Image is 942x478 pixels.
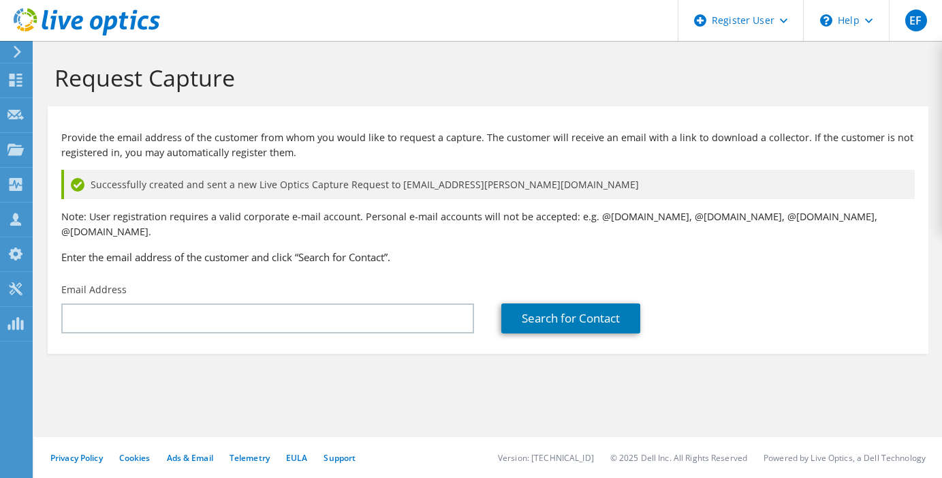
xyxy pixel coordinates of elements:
h3: Enter the email address of the customer and click “Search for Contact”. [61,250,915,265]
a: Privacy Policy [50,452,103,464]
a: Cookies [119,452,151,464]
p: Provide the email address of the customer from whom you would like to request a capture. The cust... [61,130,915,160]
a: Telemetry [230,452,270,464]
li: © 2025 Dell Inc. All Rights Reserved [610,452,747,464]
span: Successfully created and sent a new Live Optics Capture Request to [EMAIL_ADDRESS][PERSON_NAME][D... [91,177,639,192]
a: Search for Contact [501,303,640,333]
a: Ads & Email [167,452,213,464]
a: Support [324,452,356,464]
svg: \n [820,14,832,27]
li: Version: [TECHNICAL_ID] [498,452,594,464]
li: Powered by Live Optics, a Dell Technology [764,452,926,464]
p: Note: User registration requires a valid corporate e-mail account. Personal e-mail accounts will ... [61,209,915,239]
span: EF [905,10,927,31]
h1: Request Capture [54,63,915,92]
a: EULA [286,452,307,464]
label: Email Address [61,283,127,297]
